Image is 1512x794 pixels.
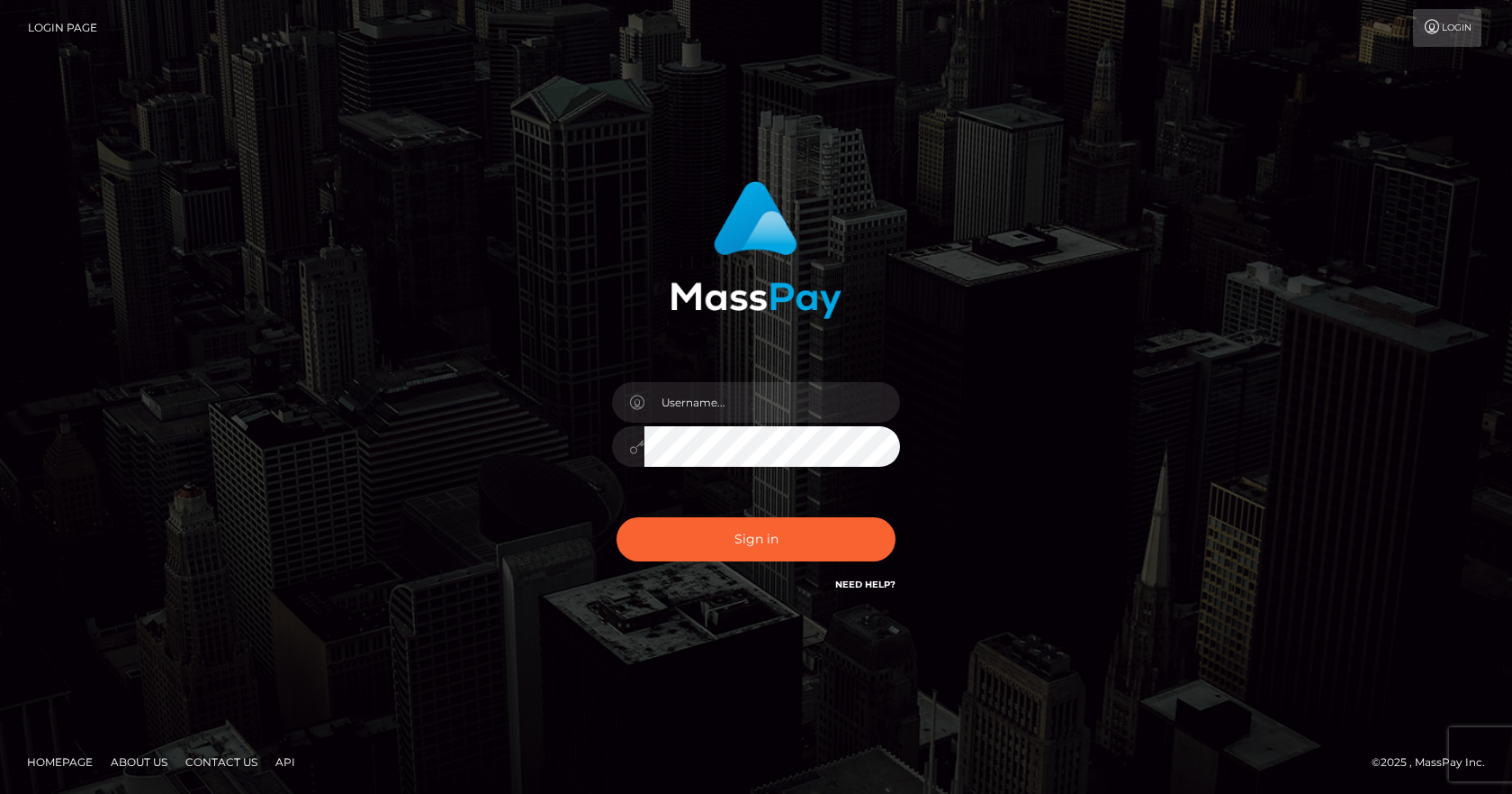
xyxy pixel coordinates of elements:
[835,579,895,590] a: Need Help?
[268,748,302,776] a: API
[28,9,97,47] a: Login Page
[103,748,175,776] a: About Us
[616,517,895,561] button: Sign in
[20,748,100,776] a: Homepage
[644,382,900,423] input: Username...
[670,181,841,319] img: MassPay Login
[178,748,265,776] a: Contact Us
[1413,9,1481,47] a: Login
[1372,753,1498,772] div: © 2025 , MassPay Inc.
